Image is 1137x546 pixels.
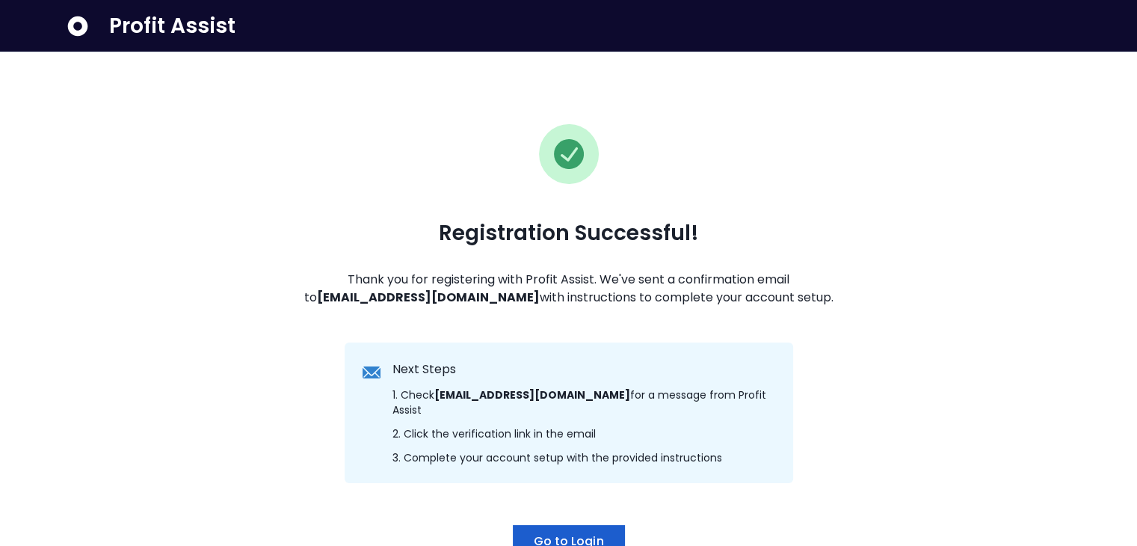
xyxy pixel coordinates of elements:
[109,13,235,40] span: Profit Assist
[317,289,540,306] strong: [EMAIL_ADDRESS][DOMAIN_NAME]
[392,361,456,378] span: Next Steps
[439,220,699,247] span: Registration Successful!
[434,387,630,402] strong: [EMAIL_ADDRESS][DOMAIN_NAME]
[294,271,844,307] span: Thank you for registering with Profit Assist. We've sent a confirmation email to with instruction...
[392,387,775,417] span: 1. Check for a message from Profit Assist
[392,426,596,441] span: 2. Click the verification link in the email
[392,450,722,465] span: 3. Complete your account setup with the provided instructions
